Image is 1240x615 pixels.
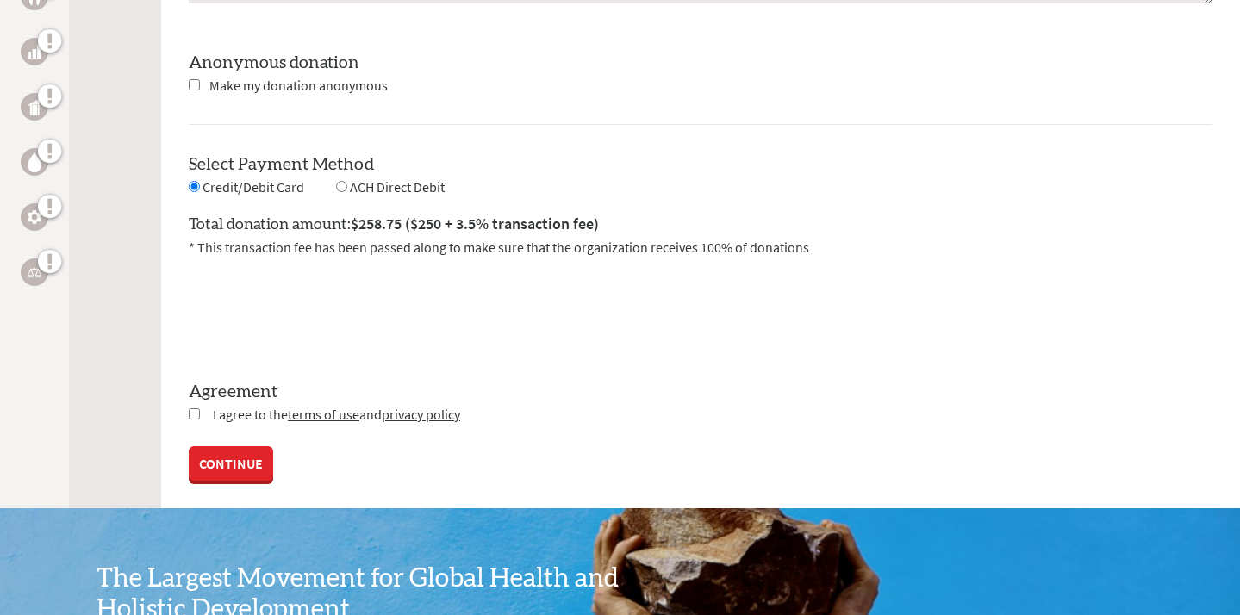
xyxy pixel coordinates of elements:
[28,210,41,224] img: Engineering
[288,406,359,423] a: terms of use
[21,38,48,65] a: Business
[28,152,41,171] img: Water
[382,406,460,423] a: privacy policy
[213,406,460,423] span: I agree to the and
[189,237,1212,258] p: * This transaction fee has been passed along to make sure that the organization receives 100% of ...
[28,45,41,59] img: Business
[351,214,599,233] span: $258.75 ($250 + 3.5% transaction fee)
[189,156,374,173] label: Select Payment Method
[189,54,359,71] label: Anonymous donation
[189,212,599,237] label: Total donation amount:
[21,93,48,121] a: Public Health
[21,258,48,286] a: Legal Empowerment
[189,278,451,345] iframe: reCAPTCHA
[209,77,388,94] span: Make my donation anonymous
[189,446,273,481] a: CONTINUE
[203,178,304,196] span: Credit/Debit Card
[350,178,445,196] span: ACH Direct Debit
[21,203,48,231] a: Engineering
[189,380,1212,404] label: Agreement
[21,148,48,176] a: Water
[28,98,41,115] img: Public Health
[28,267,41,277] img: Legal Empowerment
